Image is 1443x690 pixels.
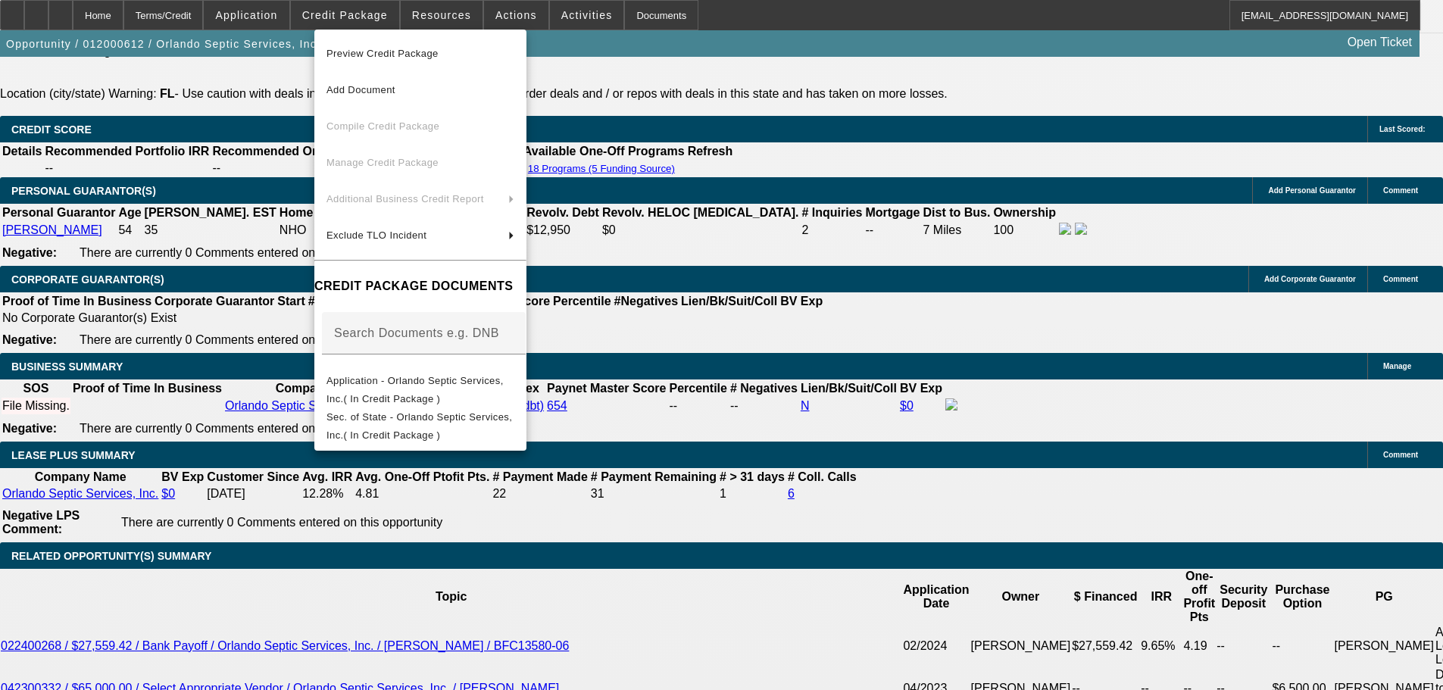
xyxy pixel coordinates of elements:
[314,408,526,445] button: Sec. of State - Orlando Septic Services, Inc.( In Credit Package )
[314,372,526,408] button: Application - Orlando Septic Services, Inc.( In Credit Package )
[326,229,426,241] span: Exclude TLO Incident
[326,375,504,404] span: Application - Orlando Septic Services, Inc.( In Credit Package )
[326,48,439,59] span: Preview Credit Package
[314,277,526,295] h4: CREDIT PACKAGE DOCUMENTS
[326,411,512,441] span: Sec. of State - Orlando Septic Services, Inc.( In Credit Package )
[326,84,395,95] span: Add Document
[334,326,499,339] mat-label: Search Documents e.g. DNB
